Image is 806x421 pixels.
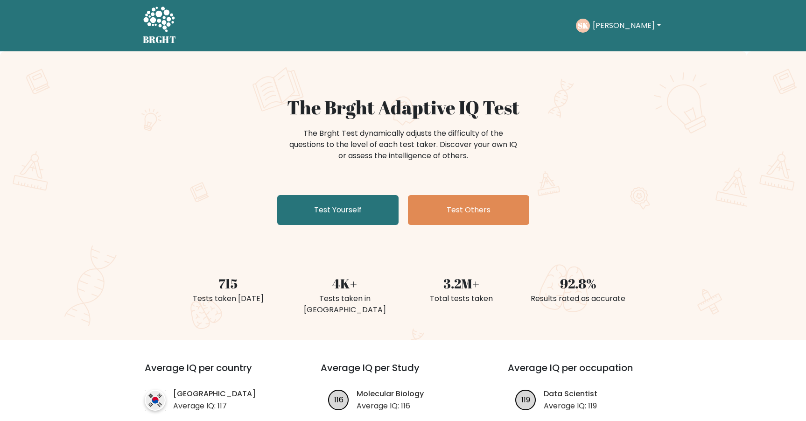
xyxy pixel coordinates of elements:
div: 3.2M+ [409,274,514,293]
p: Average IQ: 117 [173,400,256,412]
p: Average IQ: 119 [544,400,597,412]
a: Test Yourself [277,195,399,225]
div: Tests taken in [GEOGRAPHIC_DATA] [292,293,398,316]
a: Data Scientist [544,388,597,400]
h5: BRGHT [143,34,176,45]
div: 715 [175,274,281,293]
h1: The Brght Adaptive IQ Test [175,96,631,119]
div: Results rated as accurate [526,293,631,304]
h3: Average IQ per Study [321,362,485,385]
text: 119 [521,394,530,405]
img: country [145,390,166,411]
text: 116 [334,394,343,405]
div: 92.8% [526,274,631,293]
a: BRGHT [143,4,176,48]
h3: Average IQ per country [145,362,287,385]
div: Total tests taken [409,293,514,304]
div: 4K+ [292,274,398,293]
a: [GEOGRAPHIC_DATA] [173,388,256,400]
div: The Brght Test dynamically adjusts the difficulty of the questions to the level of each test take... [287,128,520,161]
p: Average IQ: 116 [357,400,424,412]
div: Tests taken [DATE] [175,293,281,304]
a: Test Others [408,195,529,225]
text: SK [578,20,589,31]
button: [PERSON_NAME] [590,20,663,32]
a: Molecular Biology [357,388,424,400]
h3: Average IQ per occupation [508,362,673,385]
